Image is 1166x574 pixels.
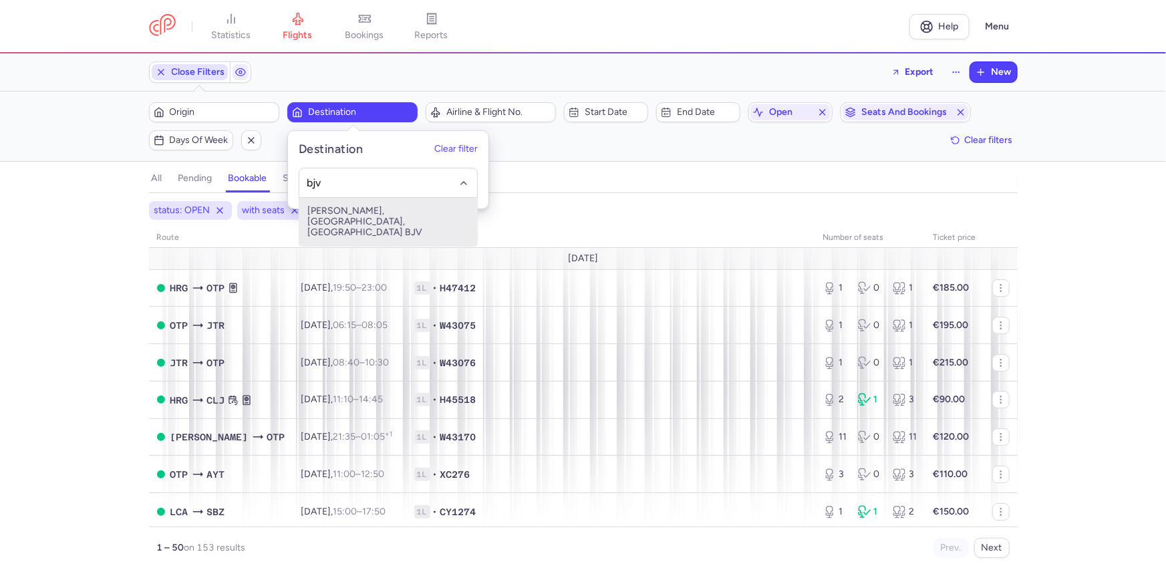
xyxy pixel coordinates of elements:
span: Sibiu, Sibiu, Romania [207,505,225,519]
time: 01:05 [361,431,393,442]
a: CitizenPlane red outlined logo [149,14,176,39]
span: bookings [345,29,384,41]
span: Airline & Flight No. [446,107,551,118]
span: Antalya, Antalya, Turkey [207,467,225,482]
button: Menu [978,14,1018,39]
span: on 153 results [184,542,246,553]
span: reports [415,29,448,41]
button: Airline & Flight No. [426,102,556,122]
span: Larnaca, Larnaca, Cyprus [170,505,188,519]
time: 19:50 [333,282,357,293]
span: H45518 [440,393,476,406]
th: route [149,228,293,248]
span: OPEN [157,470,165,478]
time: 17:50 [363,506,386,517]
span: • [433,281,438,295]
h4: all [152,172,162,184]
span: Export [905,67,934,77]
button: Clear filter [434,144,478,154]
span: Santorini (Thira), Santorin, Greece [207,318,225,333]
span: OPEN [157,321,165,329]
span: Henri Coanda International, Bucharest, Romania [267,430,285,444]
strong: 1 – 50 [157,542,184,553]
div: 11 [823,430,847,444]
div: 1 [858,505,882,519]
span: • [433,393,438,406]
span: • [433,319,438,332]
span: End date [677,107,736,118]
span: Henri Coanda International, Bucharest, Romania [207,281,225,295]
span: • [433,430,438,444]
time: 10:30 [366,357,390,368]
button: Export [883,61,943,83]
th: Ticket price [925,228,984,248]
button: Destination [287,102,418,122]
time: 08:05 [362,319,388,331]
time: 08:40 [333,357,360,368]
span: OPEN [157,284,165,292]
div: 1 [823,319,847,332]
span: W43075 [440,319,476,332]
div: 0 [858,468,882,481]
div: 2 [893,505,917,519]
time: 23:00 [362,282,388,293]
span: New [992,67,1012,78]
button: End date [656,102,740,122]
span: 1L [414,393,430,406]
span: – [333,468,385,480]
span: Henri Coanda International, Bucharest, Romania [207,355,225,370]
a: reports [398,12,465,41]
div: 1 [823,281,847,295]
button: Close Filters [150,62,230,82]
span: OPEN [157,433,165,441]
button: Seats and bookings [841,102,971,122]
button: open [748,102,833,122]
div: 3 [893,393,917,406]
span: XC276 [440,468,470,481]
a: bookings [331,12,398,41]
button: Days of week [149,130,233,150]
div: 0 [858,281,882,295]
span: – [333,394,384,405]
span: [DATE], [301,394,384,405]
span: Henri Coanda International, Bucharest, Romania [170,318,188,333]
span: W43076 [440,356,476,370]
sup: +1 [386,430,393,438]
span: W43170 [440,430,476,444]
input: -searchbox [306,175,470,190]
span: [DATE], [301,431,393,442]
span: OPEN [157,359,165,367]
h5: Destination [299,142,363,157]
div: 2 [823,393,847,406]
span: [DATE], [301,282,388,293]
span: – [333,431,393,442]
h4: bookable [229,172,267,184]
span: status: OPEN [154,204,210,217]
h4: pending [178,172,212,184]
strong: €90.00 [933,394,966,405]
time: 12:50 [361,468,385,480]
strong: €195.00 [933,319,969,331]
div: 0 [858,430,882,444]
span: [DATE], [301,468,385,480]
span: [DATE], [301,319,388,331]
div: 1 [893,356,917,370]
span: Close Filters [172,67,225,78]
div: 0 [858,319,882,332]
div: 0 [858,356,882,370]
span: H47412 [440,281,476,295]
span: • [433,505,438,519]
div: 11 [893,430,917,444]
th: date [293,228,406,248]
span: [PERSON_NAME], [GEOGRAPHIC_DATA], [GEOGRAPHIC_DATA] BJV [299,198,477,246]
span: 1L [414,468,430,481]
button: Clear filters [946,130,1018,150]
span: OPEN [157,508,165,516]
span: • [433,356,438,370]
span: CY1274 [440,505,476,519]
span: [DATE] [568,253,598,264]
div: 3 [823,468,847,481]
span: Henri Coanda International, Bucharest, Romania [170,467,188,482]
span: 1L [414,356,430,370]
span: Fertilia, Alghero, Italy [170,430,249,444]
